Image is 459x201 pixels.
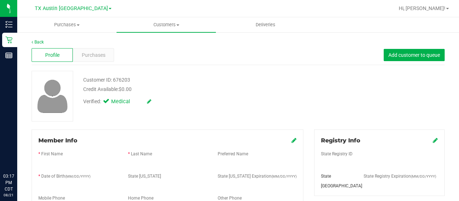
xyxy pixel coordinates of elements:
p: 08/21 [3,192,14,198]
span: (MM/DD/YYYY) [65,174,90,178]
a: Purchases [17,17,117,32]
div: Verified: [83,98,151,106]
label: Date of Birth [41,173,90,179]
label: State [US_STATE] [128,173,161,179]
iframe: Resource center [7,143,29,165]
label: State Registry Expiration [364,173,436,179]
span: Medical [111,98,140,106]
a: Deliveries [216,17,315,32]
inline-svg: Retail [5,36,13,44]
span: Hi, [PERSON_NAME]! [399,5,445,11]
span: Purchases [82,51,105,59]
div: [GEOGRAPHIC_DATA] [316,183,358,189]
span: Customers [117,22,216,28]
span: (MM/DD/YYYY) [271,174,297,178]
div: Credit Available: [83,86,284,93]
span: TX Austin [GEOGRAPHIC_DATA] [35,5,108,12]
span: Profile [45,51,60,59]
label: Preferred Name [218,151,248,157]
span: Deliveries [246,22,285,28]
inline-svg: Inventory [5,21,13,28]
span: $0.00 [119,86,132,92]
label: State [US_STATE] Expiration [218,173,297,179]
label: First Name [41,151,63,157]
iframe: Resource center unread badge [21,142,30,151]
a: Back [32,40,44,45]
span: Member Info [38,137,77,144]
label: Last Name [131,151,152,157]
div: State [316,173,358,179]
span: Registry Info [321,137,360,144]
label: State Registry ID [321,151,352,157]
span: Add customer to queue [388,52,440,58]
div: Customer ID: 676203 [83,76,130,84]
span: Purchases [18,22,116,28]
a: Customers [117,17,216,32]
inline-svg: Reports [5,52,13,59]
p: 03:17 PM CDT [3,173,14,192]
img: user-icon.png [34,78,71,115]
span: (MM/DD/YYYY) [411,174,436,178]
button: Add customer to queue [384,49,445,61]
